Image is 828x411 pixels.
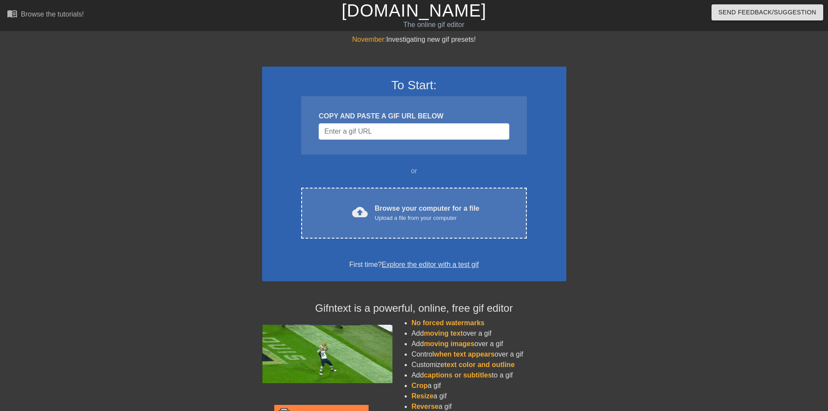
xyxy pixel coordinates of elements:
[285,166,544,176] div: or
[718,7,816,18] span: Send Feedback/Suggestion
[352,204,368,220] span: cloud_upload
[412,339,566,349] li: Add over a gif
[424,340,474,347] span: moving images
[444,361,515,368] span: text color and outline
[280,20,587,30] div: The online gif editor
[412,319,485,327] span: No forced watermarks
[412,382,428,389] span: Crop
[262,34,566,45] div: Investigating new gif presets!
[412,381,566,391] li: a gif
[342,1,486,20] a: [DOMAIN_NAME]
[273,78,555,93] h3: To Start:
[319,123,509,140] input: Username
[7,8,17,19] span: menu_book
[434,350,495,358] span: when text appears
[382,261,479,268] a: Explore the editor with a test gif
[412,403,439,410] span: Reverse
[712,4,823,20] button: Send Feedback/Suggestion
[375,214,479,222] div: Upload a file from your computer
[424,371,492,379] span: captions or subtitles
[262,325,392,383] img: football_small.gif
[412,349,566,360] li: Control over a gif
[273,259,555,270] div: First time?
[375,203,479,222] div: Browse your computer for a file
[412,392,434,400] span: Resize
[21,10,84,18] div: Browse the tutorials!
[412,328,566,339] li: Add over a gif
[262,302,566,315] h4: Gifntext is a powerful, online, free gif editor
[412,370,566,381] li: Add to a gif
[412,391,566,401] li: a gif
[412,360,566,370] li: Customize
[319,111,509,121] div: COPY AND PASTE A GIF URL BELOW
[7,8,84,22] a: Browse the tutorials!
[352,36,386,43] span: November:
[424,330,463,337] span: moving text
